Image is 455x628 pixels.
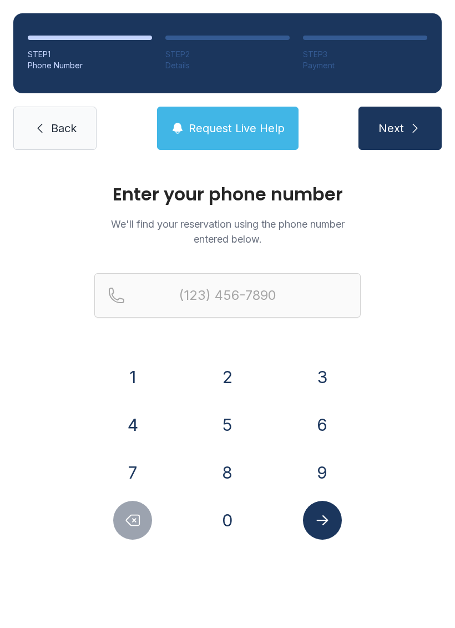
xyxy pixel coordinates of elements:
[113,358,152,396] button: 1
[94,217,361,247] p: We'll find your reservation using the phone number entered below.
[208,453,247,492] button: 8
[165,49,290,60] div: STEP 2
[208,501,247,540] button: 0
[303,60,427,71] div: Payment
[113,453,152,492] button: 7
[208,405,247,444] button: 5
[165,60,290,71] div: Details
[28,49,152,60] div: STEP 1
[208,358,247,396] button: 2
[94,273,361,318] input: Reservation phone number
[189,120,285,136] span: Request Live Help
[303,49,427,60] div: STEP 3
[94,185,361,203] h1: Enter your phone number
[113,501,152,540] button: Delete number
[303,501,342,540] button: Submit lookup form
[51,120,77,136] span: Back
[303,358,342,396] button: 3
[378,120,404,136] span: Next
[303,453,342,492] button: 9
[113,405,152,444] button: 4
[28,60,152,71] div: Phone Number
[303,405,342,444] button: 6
